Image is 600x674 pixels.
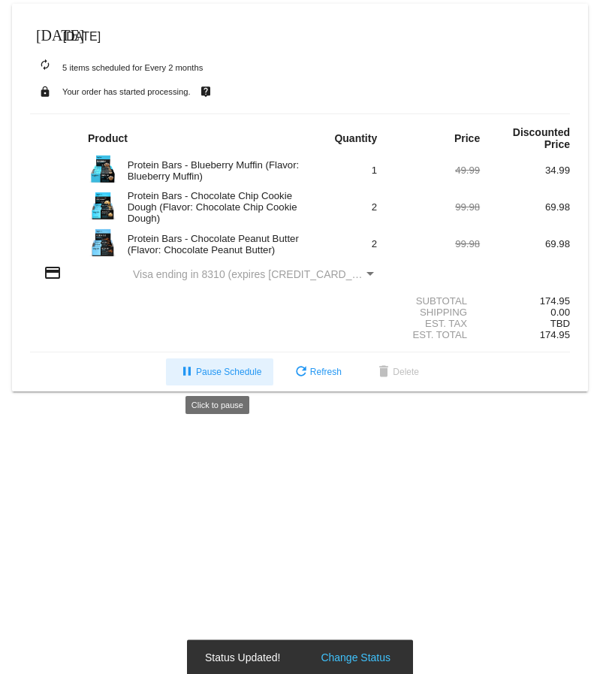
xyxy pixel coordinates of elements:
div: Est. Total [390,329,480,340]
span: Refresh [292,367,342,377]
span: TBD [550,318,570,329]
span: Delete [375,367,419,377]
mat-icon: delete [375,364,393,382]
img: Image-1-Carousel-Protein-Bar-CPB-transp.png [88,228,118,258]
div: 49.99 [390,165,480,176]
span: 2 [372,201,377,213]
div: Est. Tax [390,318,480,329]
span: 2 [372,238,377,249]
div: Protein Bars - Blueberry Muffin (Flavor: Blueberry Muffin) [120,159,300,182]
span: Visa ending in 8310 (expires [CREDIT_CARD_DATA]) [133,268,384,280]
strong: Price [454,132,480,144]
div: 69.98 [480,201,570,213]
button: Refresh [280,358,354,385]
mat-icon: [DATE] [36,25,54,43]
div: Subtotal [390,295,480,307]
strong: Product [88,132,128,144]
img: Image-1-Carousel-Protein-Bar-CCD-transp.png [88,191,118,221]
strong: Quantity [334,132,377,144]
div: Shipping [390,307,480,318]
div: 99.98 [390,201,480,213]
span: 1 [372,165,377,176]
mat-icon: refresh [292,364,310,382]
div: 99.98 [390,238,480,249]
img: Image-1-Carousel-Protein-Bar-BM-transp.png [88,154,118,184]
div: Protein Bars - Chocolate Peanut Butter (Flavor: Chocolate Peanut Butter) [120,233,300,255]
small: 5 items scheduled for Every 2 months [30,63,203,72]
span: 0.00 [550,307,570,318]
button: Delete [363,358,431,385]
div: 69.98 [480,238,570,249]
mat-icon: credit_card [44,264,62,282]
mat-icon: lock [36,82,54,101]
mat-icon: pause [178,364,196,382]
mat-icon: live_help [197,82,215,101]
strong: Discounted Price [513,126,570,150]
span: Pause Schedule [178,367,261,377]
span: 174.95 [540,329,570,340]
div: Protein Bars - Chocolate Chip Cookie Dough (Flavor: Chocolate Chip Cookie Dough) [120,190,300,224]
div: 34.99 [480,165,570,176]
div: 174.95 [480,295,570,307]
button: Pause Schedule [166,358,273,385]
mat-select: Payment Method [133,268,377,280]
mat-icon: autorenew [36,56,54,74]
small: Your order has started processing. [62,87,191,96]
